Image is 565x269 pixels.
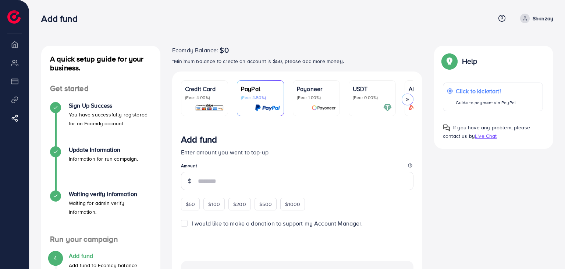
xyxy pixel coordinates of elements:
p: You have successfully registered for an Ecomdy account [69,110,152,128]
p: (Fee: 4.50%) [241,95,280,101]
p: Payoneer [297,84,336,93]
p: Guide to payment via PayPal [456,98,516,107]
h4: Update Information [69,146,138,153]
p: Enter amount you want to top-up [181,148,413,157]
img: logo [7,10,21,24]
span: 4 [54,254,57,262]
a: Shanzay [517,14,553,23]
li: Waiting verify information [41,191,160,235]
p: Click to kickstart! [456,87,516,95]
span: I would like to make a donation to support my Account Manager. [192,219,363,227]
p: Airwallex [409,84,448,93]
h4: Add fund [69,252,137,259]
h3: Add fund [181,134,217,145]
p: (Fee: 0.00%) [353,95,392,101]
img: card [195,104,224,112]
h3: Add fund [41,13,83,24]
h4: Get started [41,84,160,93]
legend: Amount [181,163,413,172]
img: Popup guide [443,124,450,132]
h4: A quick setup guide for your business. [41,55,160,72]
span: $500 [259,200,272,208]
h4: Sign Up Success [69,102,152,109]
p: Information for run campaign. [69,154,138,163]
img: card [312,104,336,112]
p: USDT [353,84,392,93]
span: $1000 [285,200,300,208]
span: Live Chat [475,132,497,140]
img: Popup guide [443,55,456,68]
p: (Fee: 4.00%) [185,95,224,101]
p: Shanzay [533,14,553,23]
p: *Minimum balance to create an account is $50, please add more money. [172,57,422,66]
span: $100 [208,200,220,208]
p: Waiting for admin verify information. [69,199,152,216]
h4: Waiting verify information [69,191,152,198]
span: If you have any problem, please contact us by [443,124,530,140]
h4: Run your campaign [41,235,160,244]
p: PayPal [241,84,280,93]
img: card [255,104,280,112]
span: $50 [186,200,195,208]
span: $0 [220,46,228,55]
span: $200 [233,200,246,208]
li: Update Information [41,146,160,191]
img: card [406,104,448,112]
li: Sign Up Success [41,102,160,146]
p: Help [462,57,477,66]
span: Ecomdy Balance: [172,46,218,55]
p: Credit Card [185,84,224,93]
p: (Fee: 1.00%) [297,95,336,101]
img: card [383,104,392,112]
